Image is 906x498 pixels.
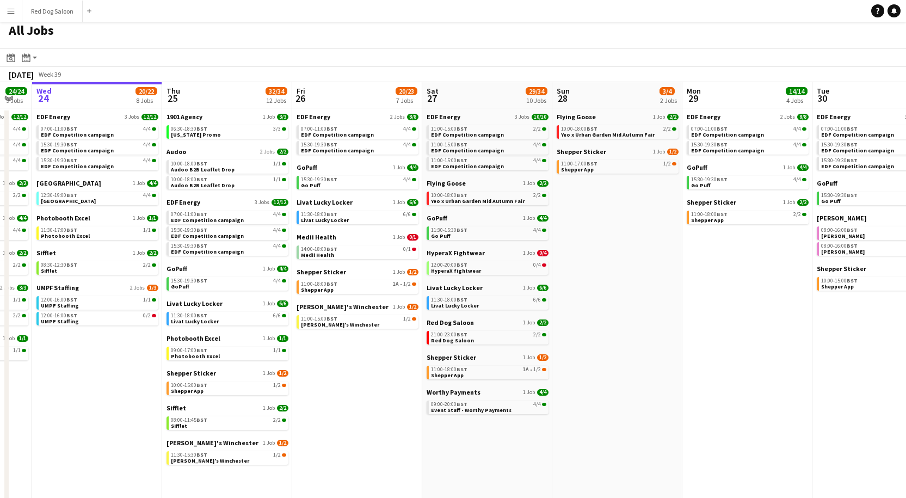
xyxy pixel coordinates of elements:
[167,113,202,121] span: 1901 Agency
[691,211,806,223] a: 11:00-18:00BST2/2Shepper App
[133,250,145,256] span: 1 Job
[13,228,21,233] span: 4/4
[691,126,728,132] span: 07:00-11:00
[663,161,671,167] span: 1/2
[167,147,288,156] a: Audoo2 Jobs2/2
[427,113,460,121] span: EDF Energy
[533,142,541,147] span: 4/4
[167,198,200,206] span: EDF Energy
[821,228,858,233] span: 08:00-16:00
[13,126,21,132] span: 4/4
[403,177,411,182] span: 4/4
[523,180,535,187] span: 1 Job
[557,113,679,147] div: Flying Goose1 Job2/210:00-18:00BST2/2Yeo x Urban Garden Mid Autumn Fair
[3,215,15,222] span: 1 Job
[847,141,858,148] span: BST
[667,149,679,155] span: 1/2
[821,142,858,147] span: 15:30-19:30
[36,179,101,187] span: London Southend Airport
[691,182,711,189] span: Go Puff
[821,243,858,249] span: 08:00-16:00
[301,247,337,252] span: 14:00-18:00
[41,141,156,153] a: 15:30-19:30BST4/4EDF Competition campaign
[687,163,809,171] a: GoPuff1 Job4/4
[533,193,541,198] span: 2/2
[66,192,77,199] span: BST
[273,212,281,217] span: 4/4
[167,265,288,273] a: GoPuff1 Job4/4
[13,142,21,147] span: 4/4
[407,199,418,206] span: 6/6
[125,114,139,120] span: 3 Jobs
[557,113,596,121] span: Flying Goose
[557,147,679,156] a: Shepper Sticker1 Job1/2
[301,131,374,138] span: EDF Competition campaign
[403,212,411,217] span: 6/6
[277,266,288,272] span: 4/4
[301,217,349,224] span: Livat Lucky Locker
[717,176,728,183] span: BST
[13,262,21,268] span: 2/2
[143,142,151,147] span: 4/4
[817,113,850,121] span: EDF Energy
[36,214,158,222] a: Photobooth Excel1 Job1/1
[41,147,114,154] span: EDF Competition campaign
[431,261,546,274] a: 12:00-20:00BST0/4HyperaX fightwear
[297,163,317,171] span: GoPuff
[427,214,447,222] span: GoPuff
[533,228,541,233] span: 4/4
[847,226,858,233] span: BST
[326,245,337,253] span: BST
[171,176,286,188] a: 10:00-18:00BST1/1Audoo B2B Leaflet Drop
[393,164,405,171] span: 1 Job
[171,242,286,255] a: 15:30-19:30BST4/4EDF Competition campaign
[36,249,158,284] div: Sifflet1 Job2/208:30-12:30BST2/2Sifflet
[36,214,158,249] div: Photobooth Excel1 Job1/111:30-17:00BST1/1Photobooth Excel
[821,248,865,255] span: Knight Frank
[171,228,207,233] span: 15:30-19:30
[561,161,597,167] span: 11:00-17:00
[427,214,548,249] div: GoPuff1 Job4/411:30-15:30BST4/4Go Puff
[523,215,535,222] span: 1 Job
[457,226,467,233] span: BST
[793,142,801,147] span: 4/4
[533,158,541,163] span: 4/4
[431,142,467,147] span: 11:00-15:00
[297,198,418,206] a: Livat Lucky Locker1 Job6/6
[273,126,281,132] span: 3/3
[171,232,244,239] span: EDF Competition campaign
[297,198,353,206] span: Livat Lucky Locker
[301,182,321,189] span: Go Puff
[41,131,114,138] span: EDF Competition campaign
[847,157,858,164] span: BST
[17,250,28,256] span: 2/2
[301,211,416,223] a: 11:30-18:00BST6/6Livat Lucky Locker
[457,261,467,268] span: BST
[783,164,795,171] span: 1 Job
[41,228,77,233] span: 11:30-17:00
[427,214,548,222] a: GoPuff1 Job4/4
[821,163,894,170] span: EDF Competition campaign
[431,232,451,239] span: Go Puff
[817,179,837,187] span: GoPuff
[561,125,676,138] a: 10:00-18:00BST2/2Yeo x Urban Garden Mid Autumn Fair
[793,212,801,217] span: 2/2
[297,163,418,171] a: GoPuff1 Job4/4
[427,113,548,179] div: EDF Energy3 Jobs10/1011:00-15:00BST2/2EDF Competition campaign11:00-15:00BST4/4EDF Competition ca...
[393,234,405,241] span: 1 Job
[167,265,288,299] div: GoPuff1 Job4/415:30-19:30BST4/4GoPuff
[561,166,594,173] span: Shepper App
[143,126,151,132] span: 4/4
[797,164,809,171] span: 4/4
[780,114,795,120] span: 2 Jobs
[587,125,597,132] span: BST
[171,226,286,239] a: 15:30-19:30BST4/4EDF Competition campaign
[431,131,504,138] span: EDF Competition campaign
[407,114,418,120] span: 8/8
[167,113,288,147] div: 1901 Agency1 Job3/306:30-18:30BST3/3[US_STATE] Promo
[537,250,548,256] span: 0/4
[821,193,858,198] span: 15:30-19:30
[561,126,597,132] span: 10:00-18:00
[687,198,736,206] span: Shepper Sticker
[297,233,418,268] div: Medii Health1 Job0/114:00-18:00BST0/1Medii Health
